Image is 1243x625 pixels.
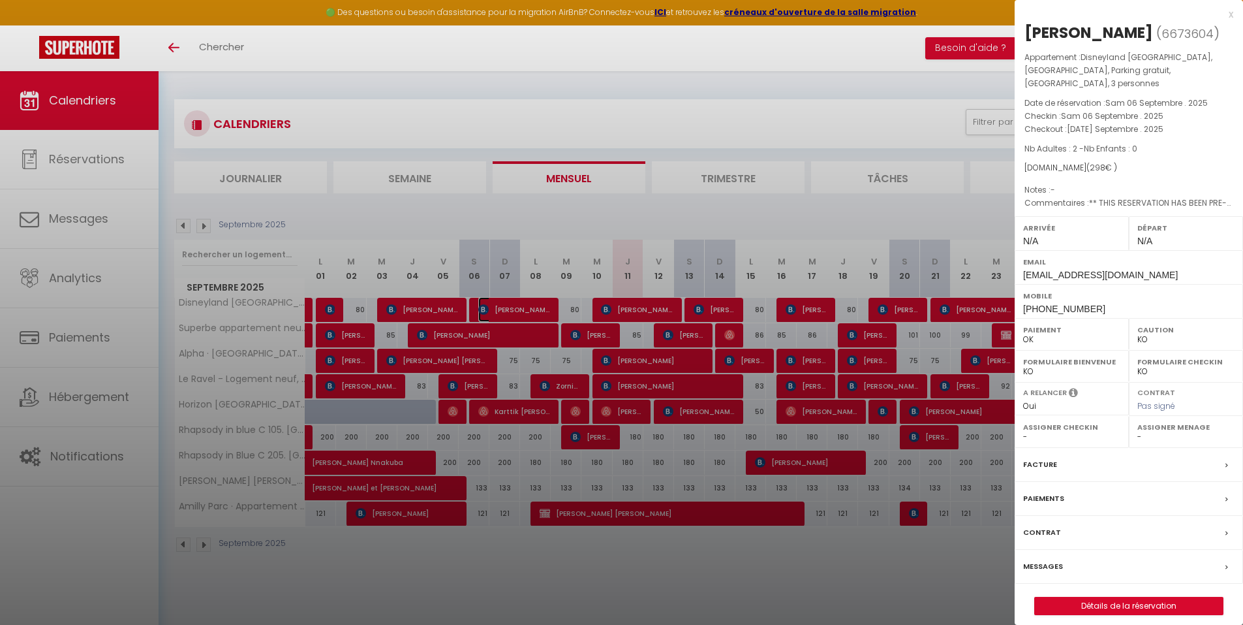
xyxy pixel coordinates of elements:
span: Nb Enfants : 0 [1084,143,1137,154]
span: [EMAIL_ADDRESS][DOMAIN_NAME] [1023,270,1178,280]
label: Email [1023,255,1235,268]
p: Checkin : [1024,110,1233,123]
div: [DOMAIN_NAME] [1024,162,1233,174]
label: Formulaire Bienvenue [1023,355,1120,368]
span: Nb Adultes : 2 - [1024,143,1137,154]
label: Contrat [1137,387,1175,396]
iframe: Chat [1188,566,1233,615]
span: Disneyland [GEOGRAPHIC_DATA], [GEOGRAPHIC_DATA], Parking gratuit, [GEOGRAPHIC_DATA], 3 personnes [1024,52,1212,89]
p: Appartement : [1024,51,1233,90]
button: Détails de la réservation [1034,597,1223,615]
span: [PHONE_NUMBER] [1023,304,1105,314]
span: Sam 06 Septembre . 2025 [1105,97,1208,108]
label: A relancer [1023,387,1067,398]
p: Notes : [1024,184,1233,197]
span: ( ) [1156,24,1220,42]
label: Arrivée [1023,221,1120,234]
label: Caution [1137,323,1235,336]
div: x [1015,7,1233,22]
span: 298 [1090,162,1105,173]
label: Formulaire Checkin [1137,355,1235,368]
i: Sélectionner OUI si vous souhaiter envoyer les séquences de messages post-checkout [1069,387,1078,402]
label: Messages [1023,560,1063,573]
p: Date de réservation : [1024,97,1233,110]
label: Paiements [1023,492,1064,505]
label: Départ [1137,221,1235,234]
button: Ouvrir le widget de chat LiveChat [10,5,50,44]
div: [PERSON_NAME] [1024,22,1153,43]
p: Checkout : [1024,123,1233,136]
p: Commentaires : [1024,197,1233,210]
label: Paiement [1023,323,1120,336]
a: Détails de la réservation [1035,598,1223,615]
label: Contrat [1023,526,1061,539]
span: [DATE] Septembre . 2025 [1067,123,1163,135]
span: - [1051,184,1055,195]
label: Assigner Checkin [1023,421,1120,434]
span: ( € ) [1086,162,1117,173]
span: Pas signé [1137,400,1175,411]
span: 6673604 [1161,25,1214,42]
span: N/A [1137,236,1152,246]
label: Facture [1023,458,1057,472]
label: Mobile [1023,289,1235,302]
span: N/A [1023,236,1038,246]
label: Assigner Menage [1137,421,1235,434]
span: Sam 06 Septembre . 2025 [1061,110,1163,121]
